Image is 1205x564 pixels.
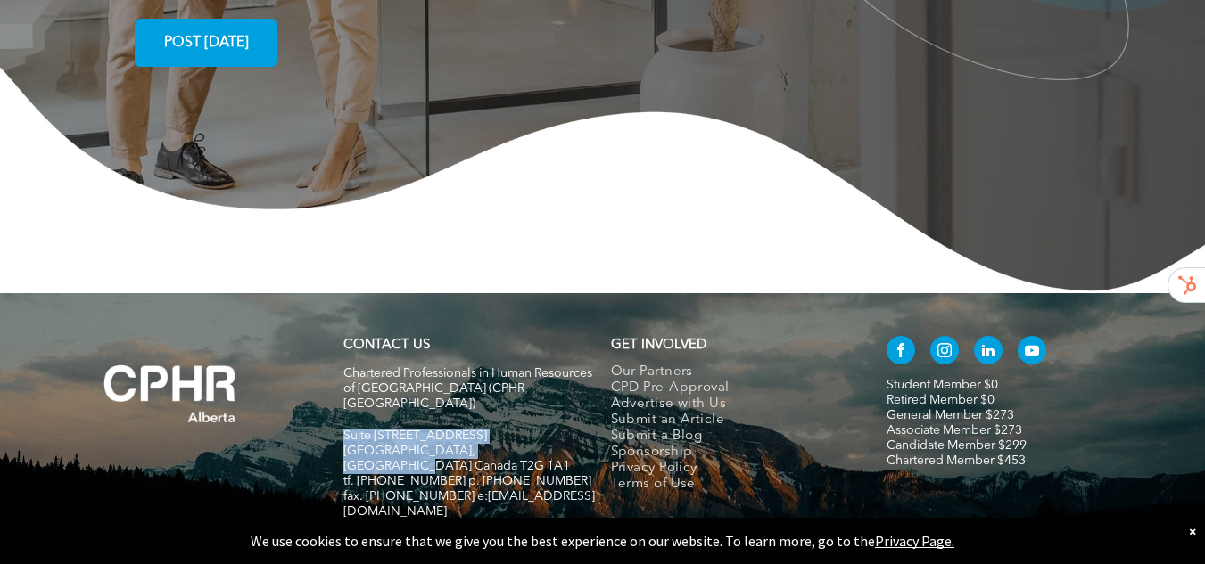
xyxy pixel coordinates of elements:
a: Chartered Member $453 [887,454,1026,467]
a: Our Partners [611,364,849,380]
span: Suite [STREET_ADDRESS] [343,429,487,442]
div: Dismiss notification [1189,522,1196,540]
a: Privacy Page. [875,532,954,550]
a: Retired Member $0 [887,394,995,406]
span: [GEOGRAPHIC_DATA], [GEOGRAPHIC_DATA] Canada T2G 1A1 [343,445,570,472]
span: POST [DATE] [158,26,255,61]
a: Privacy Policy [611,461,849,477]
a: youtube [1018,336,1046,369]
a: Terms of Use [611,477,849,493]
a: Submit a Blog [611,429,849,445]
a: General Member $273 [887,409,1014,421]
span: GET INVOLVED [611,339,706,352]
a: CPD Pre-Approval [611,380,849,396]
span: fax. [PHONE_NUMBER] e:[EMAIL_ADDRESS][DOMAIN_NAME] [343,490,595,518]
a: linkedin [974,336,1003,369]
a: Associate Member $273 [887,424,1022,437]
a: Sponsorship [611,445,849,461]
a: instagram [930,336,959,369]
a: CONTACT US [343,339,430,352]
a: Student Member $0 [887,379,998,391]
a: POST [DATE] [135,19,277,67]
a: Advertise with Us [611,396,849,413]
span: tf. [PHONE_NUMBER] p. [PHONE_NUMBER] [343,475,591,487]
span: Chartered Professionals in Human Resources of [GEOGRAPHIC_DATA] (CPHR [GEOGRAPHIC_DATA]) [343,367,592,410]
a: Candidate Member $299 [887,439,1027,452]
img: A white background with a few lines on it [68,329,273,459]
a: Submit an Article [611,413,849,429]
a: facebook [887,336,915,369]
